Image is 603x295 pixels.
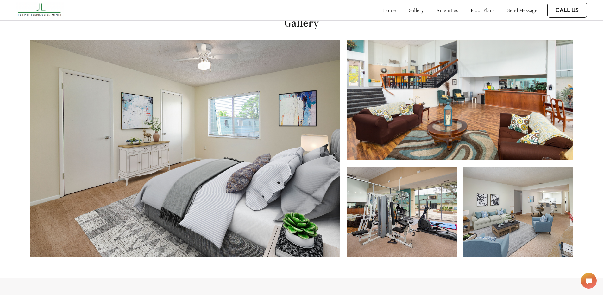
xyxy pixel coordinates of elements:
img: Furnished Interior [463,167,573,257]
img: josephs_landing_logo.png [16,2,64,19]
a: Call Us [556,7,579,14]
a: gallery [409,7,424,13]
img: Clubhouse [347,40,573,160]
button: Call Us [547,3,587,18]
a: send message [507,7,537,13]
a: home [383,7,396,13]
a: amenities [437,7,458,13]
a: floor plans [471,7,495,13]
img: Fitness Center [347,167,456,257]
img: Furnished Bedroom [30,40,340,257]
